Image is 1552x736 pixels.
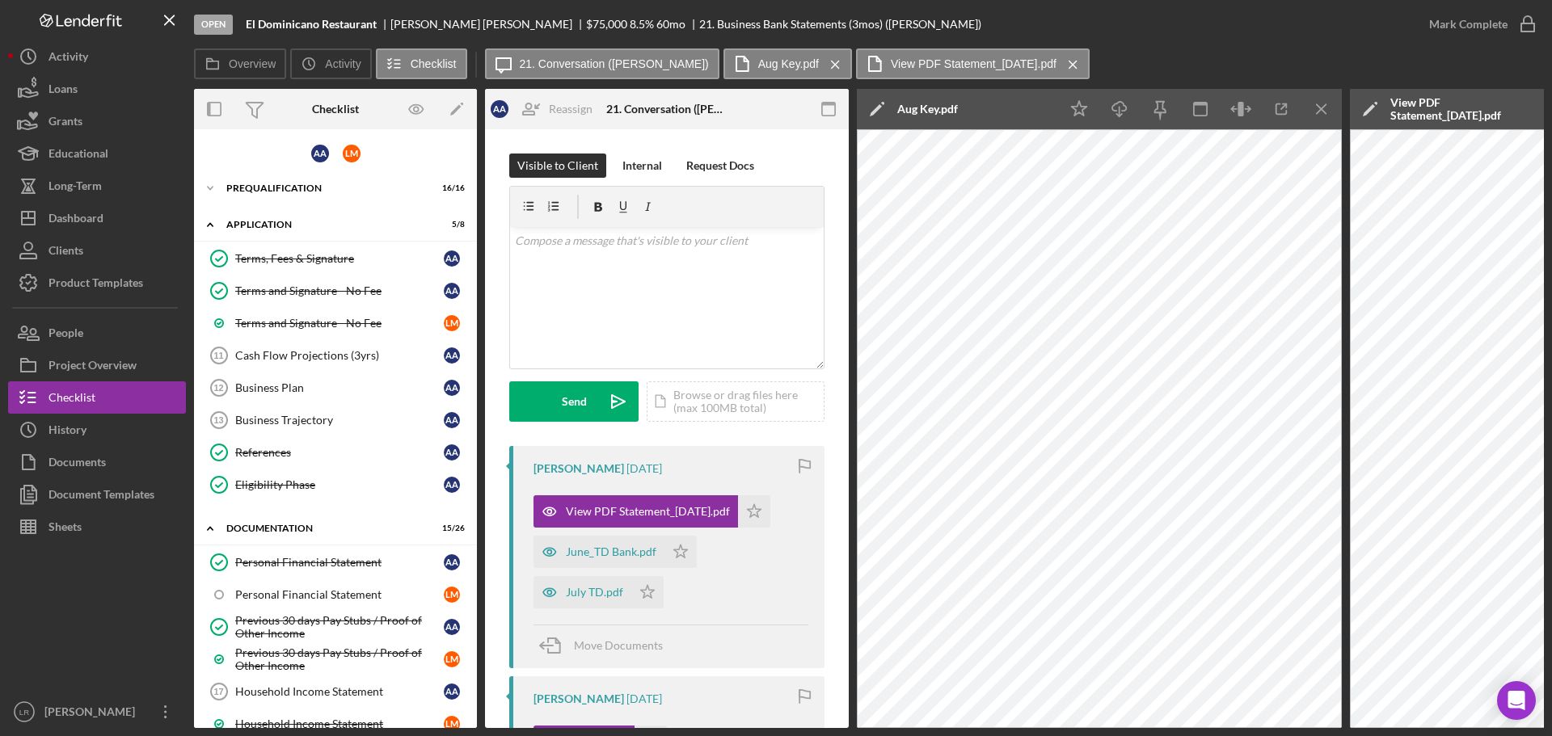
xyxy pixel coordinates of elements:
[213,383,223,393] tspan: 12
[48,317,83,353] div: People
[656,18,685,31] div: 60 mo
[891,57,1056,70] label: View PDF Statement_[DATE].pdf
[48,40,88,77] div: Activity
[48,267,143,303] div: Product Templates
[202,307,469,339] a: Terms and Signature - No FeeLM
[235,685,444,698] div: Household Income Statement
[235,414,444,427] div: Business Trajectory
[8,202,186,234] a: Dashboard
[444,716,460,732] div: L M
[311,145,329,162] div: A A
[491,100,508,118] div: A A
[8,170,186,202] button: Long-Term
[8,478,186,511] button: Document Templates
[444,380,460,396] div: A A
[8,137,186,170] a: Educational
[533,625,679,666] button: Move Documents
[562,381,587,422] div: Send
[566,545,656,558] div: June_TD Bank.pdf
[19,708,29,717] text: LR
[758,57,819,70] label: Aug Key.pdf
[235,317,444,330] div: Terms and Signature - No Fee
[517,154,598,178] div: Visible to Client
[1413,8,1544,40] button: Mark Complete
[226,183,424,193] div: Prequalification
[376,48,467,79] button: Checklist
[897,103,958,116] div: Aug Key.pdf
[686,154,754,178] div: Request Docs
[8,234,186,267] button: Clients
[622,154,662,178] div: Internal
[390,18,586,31] div: [PERSON_NAME] [PERSON_NAME]
[325,57,361,70] label: Activity
[8,40,186,73] button: Activity
[8,73,186,105] button: Loans
[606,103,727,116] div: 21. Conversation ([PERSON_NAME])
[48,349,137,385] div: Project Overview
[226,524,424,533] div: Documentation
[235,646,444,672] div: Previous 30 days Pay Stubs / Proof of Other Income
[1429,8,1508,40] div: Mark Complete
[194,48,286,79] button: Overview
[202,578,469,611] a: Personal Financial StatementLM
[48,73,78,109] div: Loans
[444,683,460,700] div: A A
[444,250,460,267] div: A A
[48,478,154,515] div: Document Templates
[202,643,469,675] a: Previous 30 days Pay Stubs / Proof of Other IncomeLM
[520,57,709,70] label: 21. Conversation ([PERSON_NAME])
[483,93,609,125] button: AAReassign
[40,696,145,732] div: [PERSON_NAME]
[8,511,186,543] button: Sheets
[8,105,186,137] button: Grants
[533,576,664,608] button: July TD.pdf
[235,614,444,640] div: Previous 30 days Pay Stubs / Proof of Other Income
[235,349,444,362] div: Cash Flow Projections (3yrs)
[226,220,424,229] div: Application
[630,18,654,31] div: 8.5 %
[436,220,465,229] div: 5 / 8
[202,436,469,469] a: ReferencesAA
[202,275,469,307] a: Terms and Signature - No FeeAA
[202,611,469,643] a: Previous 30 days Pay Stubs / Proof of Other IncomeAA
[48,170,102,206] div: Long-Term
[533,495,770,528] button: View PDF Statement_[DATE].pdf
[48,511,82,547] div: Sheets
[699,18,981,31] div: 21. Business Bank Statements (3mos) ([PERSON_NAME])
[485,48,719,79] button: 21. Conversation ([PERSON_NAME])
[533,692,624,705] div: [PERSON_NAME]
[444,619,460,635] div: A A
[436,183,465,193] div: 16 / 16
[549,93,593,125] div: Reassign
[8,267,186,299] button: Product Templates
[8,414,186,446] button: History
[566,586,623,599] div: July TD.pdf
[444,444,460,461] div: A A
[723,48,852,79] button: Aug Key.pdf
[509,154,606,178] button: Visible to Client
[202,242,469,275] a: Terms, Fees & SignatureAA
[8,317,186,349] button: People
[509,381,639,422] button: Send
[626,462,662,475] time: 2025-09-25 12:59
[574,638,663,652] span: Move Documents
[856,48,1090,79] button: View PDF Statement_[DATE].pdf
[436,524,465,533] div: 15 / 26
[312,103,359,116] div: Checklist
[213,687,223,696] tspan: 17
[235,252,444,265] div: Terms, Fees & Signature
[48,137,108,174] div: Educational
[533,536,697,568] button: June_TD Bank.pdf
[8,349,186,381] a: Project Overview
[235,446,444,459] div: References
[48,381,95,418] div: Checklist
[202,339,469,372] a: 11Cash Flow Projections (3yrs)AA
[48,234,83,271] div: Clients
[202,675,469,708] a: 17Household Income StatementAA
